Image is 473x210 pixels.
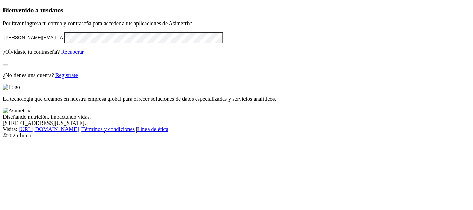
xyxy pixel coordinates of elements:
div: © 2025 Iluma [3,133,470,139]
img: Logo [3,84,20,90]
input: Tu correo [3,34,64,41]
a: Regístrate [55,72,78,78]
div: [STREET_ADDRESS][US_STATE]. [3,120,470,126]
h3: Bienvenido a tus [3,7,470,14]
p: ¿Olvidaste tu contraseña? [3,49,470,55]
div: Visita : | | [3,126,470,133]
img: Asimetrix [3,108,30,114]
p: La tecnología que creamos en nuestra empresa global para ofrecer soluciones de datos especializad... [3,96,470,102]
div: Diseñando nutrición, impactando vidas. [3,114,470,120]
span: datos [48,7,63,14]
a: Términos y condiciones [81,126,135,132]
a: [URL][DOMAIN_NAME] [19,126,79,132]
p: Por favor ingresa tu correo y contraseña para acceder a tus aplicaciones de Asimetrix: [3,20,470,27]
a: Recuperar [61,49,84,55]
p: ¿No tienes una cuenta? [3,72,470,79]
a: Línea de ética [137,126,168,132]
